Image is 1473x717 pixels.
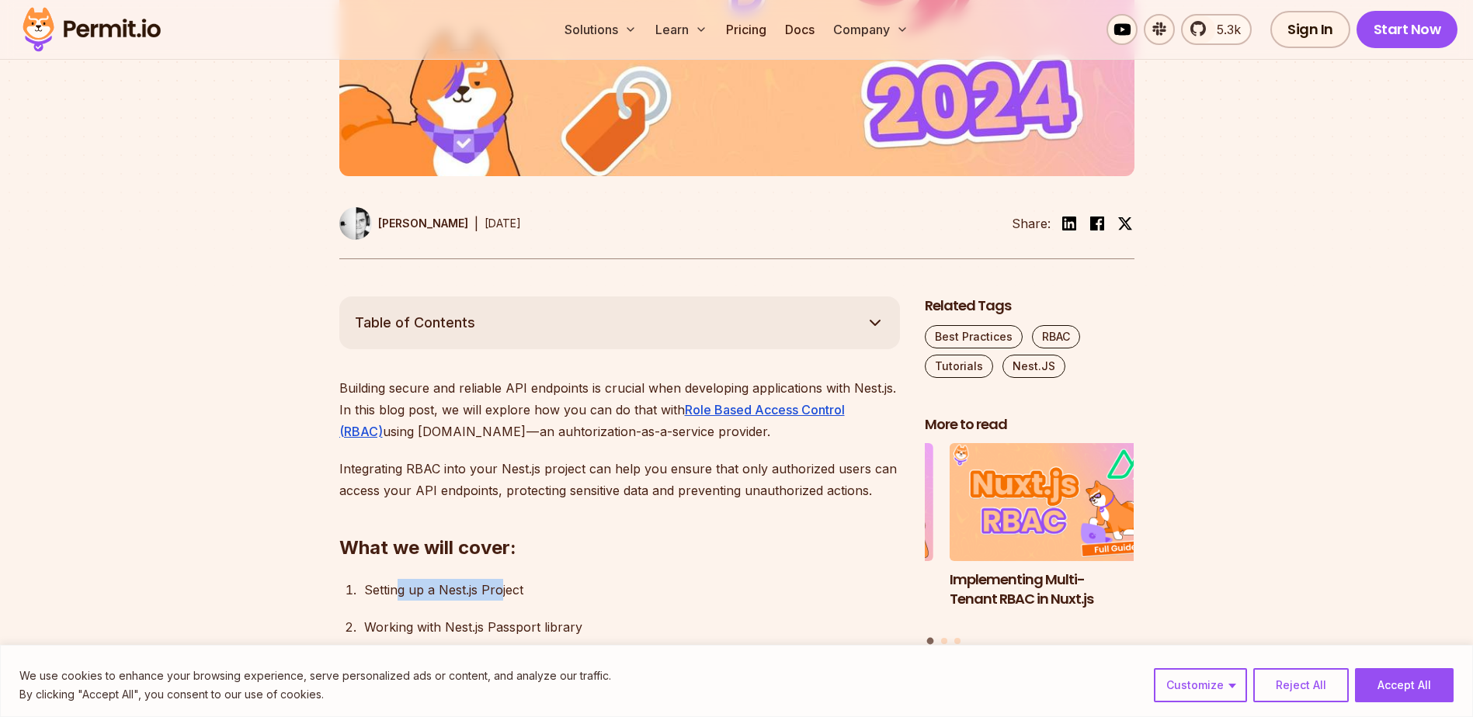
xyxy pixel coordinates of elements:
a: Implementing Multi-Tenant RBAC in Nuxt.jsImplementing Multi-Tenant RBAC in Nuxt.js [950,443,1159,628]
h2: Related Tags [925,296,1134,316]
button: Go to slide 3 [954,638,961,644]
div: Setting up a Nest.js Project [364,579,900,601]
button: Go to slide 1 [927,638,934,645]
a: 5.3k [1181,14,1252,45]
a: Start Now [1357,11,1458,48]
div: Posts [925,443,1134,646]
a: RBAC [1032,325,1080,348]
button: Company [827,14,915,45]
p: By clicking "Accept All", you consent to our use of cookies. [19,685,611,704]
div: Working with Nest.js Passport library [364,616,900,638]
p: [PERSON_NAME] [378,216,468,231]
img: linkedin [1060,214,1079,233]
li: Share: [1012,214,1051,233]
img: facebook [1088,214,1106,233]
h2: What we will cover: [339,473,900,560]
a: Pricing [720,14,773,45]
span: Table of Contents [355,312,475,334]
button: Go to slide 2 [941,638,947,644]
time: [DATE] [485,216,521,230]
a: Best Practices [925,325,1023,348]
a: Nest.JS [1002,355,1065,378]
li: 3 of 3 [724,443,933,628]
p: Integrating RBAC into your Nest.js project can help you ensure that only authorized users can acc... [339,458,900,501]
button: Customize [1154,668,1247,702]
a: Tutorials [925,355,993,378]
span: 5.3k [1207,20,1241,39]
li: 1 of 3 [950,443,1159,628]
button: Table of Contents [339,296,900,349]
a: Sign In [1270,11,1350,48]
h3: Implementing Multi-Tenant RBAC in Nuxt.js [950,570,1159,609]
h3: How to Use JWTs for Authorization: Best Practices and Common Mistakes [724,570,933,628]
a: [PERSON_NAME] [339,207,468,240]
p: Building secure and reliable API endpoints is crucial when developing applications with Nest.js. ... [339,377,900,442]
img: Filip Grebowski [339,207,372,240]
img: Implementing Multi-Tenant RBAC in Nuxt.js [950,443,1159,561]
button: Solutions [558,14,643,45]
div: | [474,214,478,233]
button: Accept All [1355,668,1454,702]
p: We use cookies to enhance your browsing experience, serve personalized ads or content, and analyz... [19,667,611,685]
button: Reject All [1253,668,1349,702]
a: Docs [779,14,821,45]
h2: More to read [925,415,1134,435]
a: Role Based Access Control (RBAC) [339,402,845,439]
button: Learn [649,14,714,45]
img: How to Use JWTs for Authorization: Best Practices and Common Mistakes [724,443,933,561]
img: twitter [1117,216,1133,231]
img: Permit logo [16,3,168,56]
